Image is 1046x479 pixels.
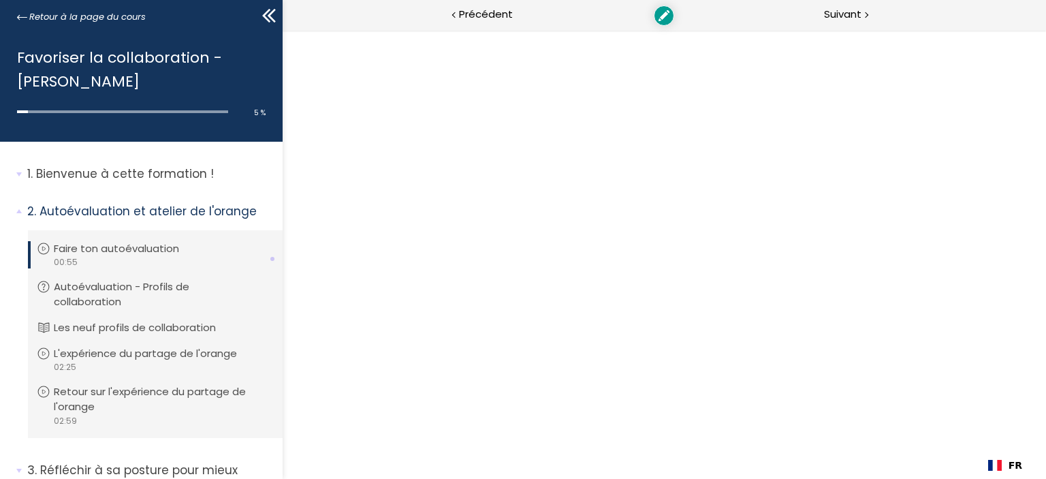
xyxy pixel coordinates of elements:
p: L'expérience du partage de l'orange [54,346,257,361]
p: Faire ton autoévaluation [54,241,200,256]
h1: Favoriser la collaboration - [PERSON_NAME] [17,46,259,93]
p: Les neuf profils de collaboration [54,320,236,335]
a: Retour à la page du cours [17,10,146,25]
div: Language selected: Français [978,452,1032,479]
span: 2. [27,203,36,220]
span: Retour à la page du cours [29,10,146,25]
span: 3. [27,462,37,479]
span: 00:55 [53,256,78,268]
span: Suivant [824,6,861,23]
div: Language Switcher [978,452,1032,479]
span: 02:25 [53,361,76,373]
p: Retour sur l'expérience du partage de l'orange [54,384,270,414]
p: Autoévaluation et atelier de l'orange [27,203,272,220]
span: 02:59 [53,415,77,427]
span: 1. [27,166,33,183]
p: Autoévaluation - Profils de collaboration [54,279,270,309]
p: Bienvenue à cette formation ! [27,166,272,183]
span: Précédent [459,6,513,23]
span: 5 % [254,108,266,118]
img: Français flag [988,460,1002,471]
a: FR [988,460,1022,471]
